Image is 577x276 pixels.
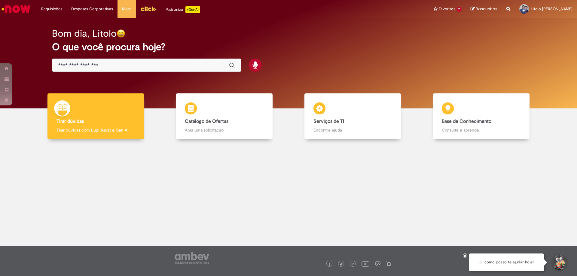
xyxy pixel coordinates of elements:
a: Rascunhos [471,6,497,12]
a: Base de Conhecimento Consulte e aprenda [417,93,546,139]
img: ServiceNow [1,3,32,15]
p: Encontre ajuda [313,127,392,133]
a: Catálogo de Ofertas Abra uma solicitação [160,93,289,139]
img: logo_footer_workplace.png [375,261,380,266]
img: logo_footer_naosei.png [386,261,392,266]
p: Consulte e aprenda [442,127,521,133]
span: Litolo [PERSON_NAME] [531,6,572,11]
span: More [122,6,131,12]
span: Despesas Corporativas [71,6,113,12]
p: +GenAi [185,6,200,13]
h2: O que você procura hoje? [52,42,525,52]
b: Serviços de TI [313,118,344,124]
img: logo_footer_linkedin.png [352,262,355,266]
span: Rascunhos [476,6,497,12]
img: logo_footer_twitter.png [340,263,343,266]
img: logo_footer_ambev_rotulo_gray.png [175,252,209,264]
h2: Bom dia, Litolo [52,28,117,39]
button: Iniciar Conversa de Suporte [550,253,568,271]
img: click_logo_yellow_360x200.png [140,4,157,13]
b: Catálogo de Ofertas [185,118,228,124]
span: Favoritos [439,6,455,12]
b: Base de Conhecimento [442,118,491,124]
img: logo_footer_facebook.png [328,263,331,266]
span: 7 [456,7,462,12]
a: Serviços de TI Encontre ajuda [288,93,417,139]
a: Tirar dúvidas Tirar dúvidas com Lupi Assist e Gen Ai [32,93,160,139]
b: Tirar dúvidas [56,118,84,124]
p: Tirar dúvidas com Lupi Assist e Gen Ai [56,127,135,133]
img: logo_footer_youtube.png [362,260,369,268]
div: Padroniza [166,6,200,13]
span: Requisições [41,6,62,12]
div: Oi, como posso te ajudar hoje? [469,253,544,271]
img: happy-face.png [117,29,125,38]
p: Abra uma solicitação [185,127,264,133]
